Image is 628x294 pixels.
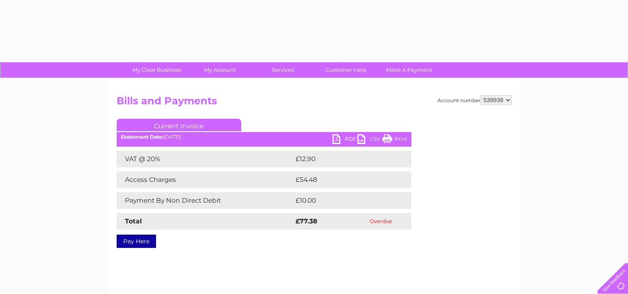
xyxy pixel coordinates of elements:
a: PDF [332,134,357,146]
a: Print [382,134,407,146]
a: My Account [186,62,254,78]
b: Statement Date: [121,134,164,140]
a: My Clear Business [122,62,191,78]
strong: £77.38 [296,217,317,225]
td: £54.48 [293,171,395,188]
td: Payment By Non Direct Debit [117,192,293,209]
td: Access Charges [117,171,293,188]
h2: Bills and Payments [117,95,512,111]
a: CSV [357,134,382,146]
a: Current Invoice [117,119,241,131]
div: [DATE] [117,134,411,140]
a: Make A Payment [375,62,443,78]
strong: Total [125,217,142,225]
td: £10.00 [293,192,394,209]
a: Services [249,62,317,78]
td: VAT @ 20% [117,151,293,167]
td: £12.90 [293,151,394,167]
a: Customer Help [312,62,380,78]
td: Overdue [351,213,411,230]
a: Pay Here [117,235,156,248]
div: Account number [437,95,512,105]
